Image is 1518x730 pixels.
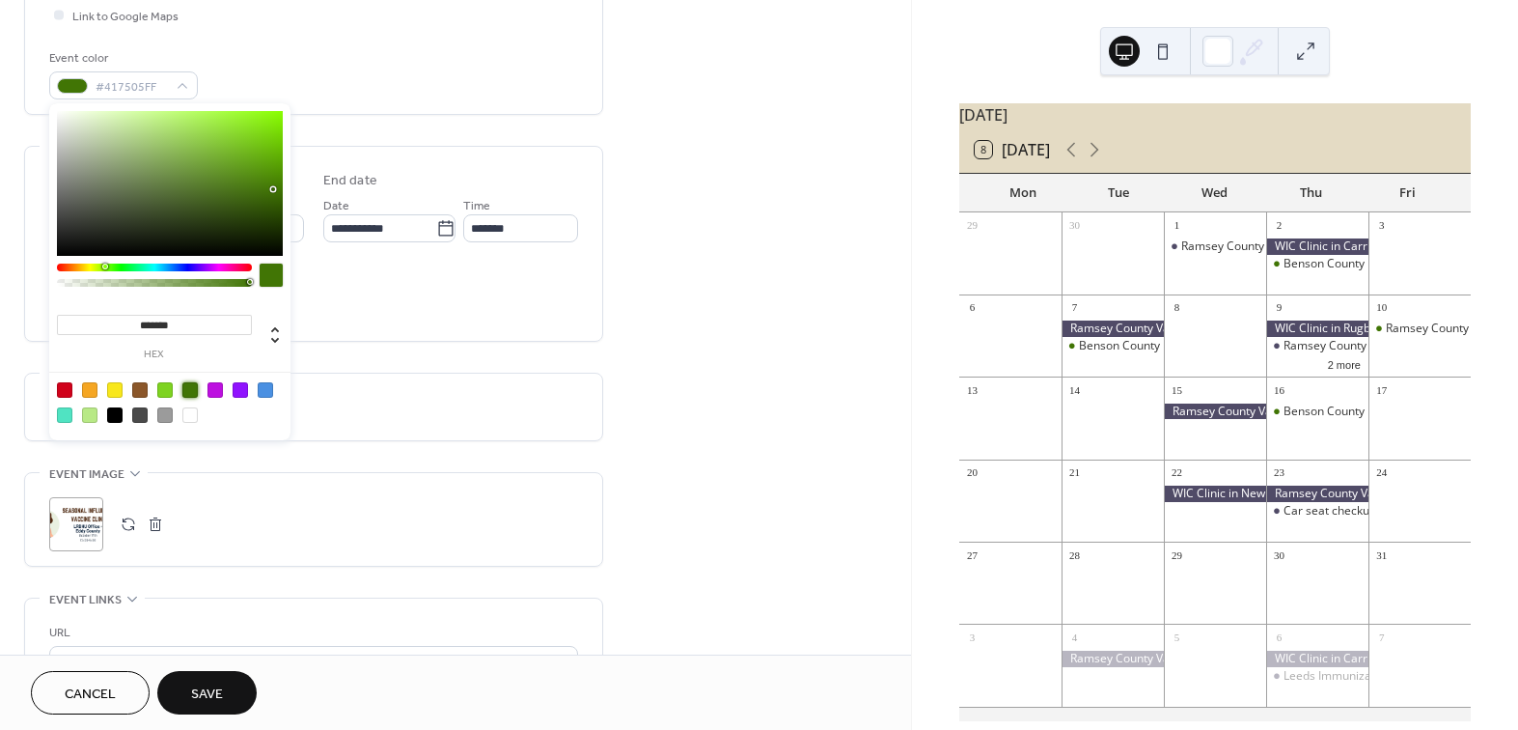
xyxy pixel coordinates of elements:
div: Wed [1167,174,1263,212]
div: Fri [1359,174,1455,212]
div: 27 [965,547,980,562]
div: Ramsey County Vaccine Clinic [1266,486,1368,502]
div: [DATE] [959,103,1471,126]
div: 4 [1067,630,1082,644]
div: 8 [1170,300,1184,315]
div: 7 [1067,300,1082,315]
div: 16 [1272,382,1286,397]
div: 15 [1170,382,1184,397]
div: 9 [1272,300,1286,315]
div: Benson County Flu Clinic [1079,338,1210,354]
button: 2 more [1320,355,1368,372]
label: hex [57,350,252,360]
div: 30 [1067,218,1082,233]
div: Ramsey County Vaccine Clinic [1062,651,1164,667]
div: #50E3C2 [57,407,72,423]
div: 28 [1067,547,1082,562]
div: 3 [1374,218,1389,233]
div: URL [49,623,574,643]
div: #D0021B [57,382,72,398]
div: #F5A623 [82,382,97,398]
div: Ramsey County Flu Clinic [1368,321,1471,337]
div: 30 [1272,547,1286,562]
button: Save [157,671,257,715]
div: 6 [1272,630,1286,644]
span: Date [323,196,349,216]
div: 6 [965,300,980,315]
div: Car seat checkup [1283,503,1376,519]
div: Benson County Flu Clinic [1062,338,1164,354]
div: #4A90E2 [258,382,273,398]
div: Ramsey County Flu Clinic [1283,338,1417,354]
div: Ramsey County Vaccine Clinic [1062,321,1164,337]
div: Ramsey County Flu Clinic [1164,239,1266,255]
div: 17 [1374,382,1389,397]
span: #417505FF [96,77,167,98]
span: Time [463,196,490,216]
div: #F8E71C [107,382,123,398]
div: #BD10E0 [207,382,223,398]
div: 14 [1067,382,1082,397]
div: #7ED321 [157,382,173,398]
div: Benson County Flu Clinic [1266,404,1368,420]
div: #000000 [107,407,123,423]
div: ; [49,497,103,551]
div: 22 [1170,465,1184,480]
div: Benson County Flu Clinic [1266,256,1368,272]
div: 20 [965,465,980,480]
div: #8B572A [132,382,148,398]
div: #FFFFFF [182,407,198,423]
div: 7 [1374,630,1389,644]
span: Cancel [65,685,116,705]
div: Ramsey County Flu Clinic [1181,239,1314,255]
div: 10 [1374,300,1389,315]
div: 5 [1170,630,1184,644]
div: Mon [975,174,1071,212]
div: 23 [1272,465,1286,480]
span: Event image [49,464,124,485]
div: #9B9B9B [157,407,173,423]
div: 24 [1374,465,1389,480]
div: 21 [1067,465,1082,480]
div: WIC Clinic in New Rockford [1164,486,1266,502]
div: 29 [1170,547,1184,562]
div: WIC Clinic in Carrington [1266,651,1368,667]
div: 29 [965,218,980,233]
div: Leeds Immunization Clinic [1266,668,1368,685]
div: #9013FE [233,382,248,398]
button: Cancel [31,671,150,715]
div: Car seat checkup [1266,503,1368,519]
div: 3 [965,630,980,644]
span: Event links [49,590,122,610]
div: Benson County Flu Clinic [1283,256,1415,272]
div: Benson County Flu Clinic [1283,404,1415,420]
div: Leeds Immunization Clinic [1283,668,1423,685]
div: 2 [1272,218,1286,233]
div: Ramsey County Flu Clinic [1266,338,1368,354]
div: WIC Clinic in Rugby [1266,321,1368,337]
div: Ramsey County Vaccine Clinic [1164,404,1266,420]
button: 8[DATE] [968,136,1057,163]
span: Link to Google Maps [72,7,179,27]
div: #4A4A4A [132,407,148,423]
span: Save [191,685,223,705]
div: WIC Clinic in Carrington [1266,239,1368,255]
div: Tue [1070,174,1167,212]
div: #B8E986 [82,407,97,423]
div: 31 [1374,547,1389,562]
div: 1 [1170,218,1184,233]
div: #417505 [182,382,198,398]
div: Event color [49,48,194,69]
div: Thu [1263,174,1360,212]
div: End date [323,171,377,191]
div: 13 [965,382,980,397]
